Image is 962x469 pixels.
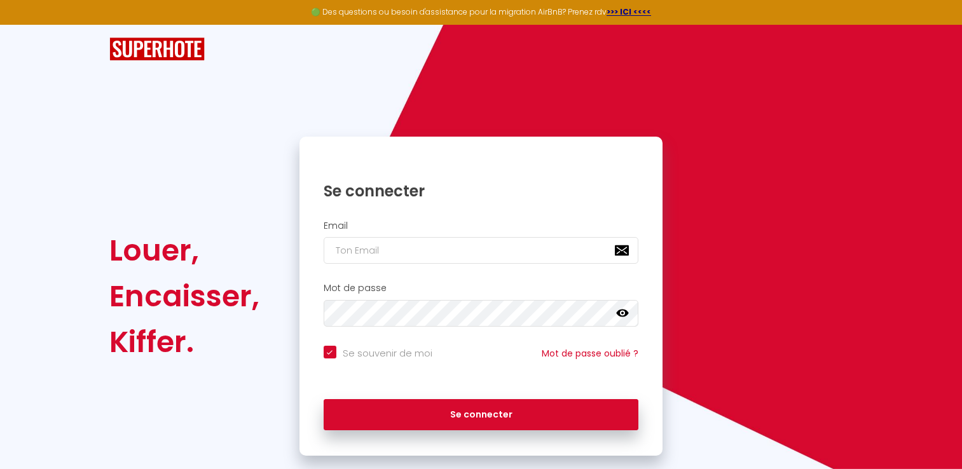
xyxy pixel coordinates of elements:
a: >>> ICI <<<< [607,6,651,17]
button: Se connecter [324,399,639,431]
h1: Se connecter [324,181,639,201]
input: Ton Email [324,237,639,264]
h2: Mot de passe [324,283,639,294]
a: Mot de passe oublié ? [542,347,638,360]
img: SuperHote logo [109,37,205,61]
div: Kiffer. [109,319,259,365]
h2: Email [324,221,639,231]
div: Encaisser, [109,273,259,319]
div: Louer, [109,228,259,273]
